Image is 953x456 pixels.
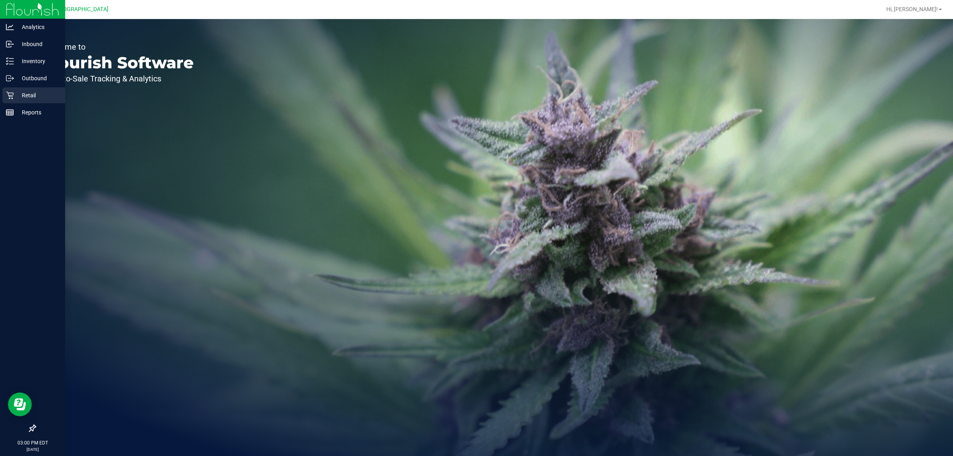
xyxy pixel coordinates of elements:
p: Analytics [14,22,62,32]
p: 03:00 PM EDT [4,439,62,446]
p: Inventory [14,56,62,66]
inline-svg: Analytics [6,23,14,31]
inline-svg: Inbound [6,40,14,48]
span: [GEOGRAPHIC_DATA] [54,6,108,13]
p: Flourish Software [43,55,194,71]
p: Reports [14,108,62,117]
p: Retail [14,91,62,100]
p: Welcome to [43,43,194,51]
inline-svg: Reports [6,108,14,116]
iframe: Resource center [8,392,32,416]
p: [DATE] [4,446,62,452]
p: Inbound [14,39,62,49]
inline-svg: Inventory [6,57,14,65]
inline-svg: Outbound [6,74,14,82]
inline-svg: Retail [6,91,14,99]
p: Seed-to-Sale Tracking & Analytics [43,75,194,83]
p: Outbound [14,73,62,83]
span: Hi, [PERSON_NAME]! [886,6,938,12]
